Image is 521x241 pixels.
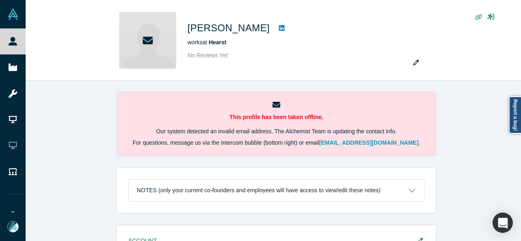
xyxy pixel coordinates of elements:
[128,139,425,147] p: For questions, message us via the Intercom bubble (bottom right) or email .
[209,39,227,46] a: Hearst
[128,113,425,122] p: This profile has been taken offline.
[128,127,425,136] p: Our system detected an invalid email address. The Alchemist Team is updating the contact info.
[7,9,19,20] img: Alchemist Vault Logo
[509,96,521,134] a: Report a bug!
[158,187,381,194] p: (only your current co-founders and employees will have access to view/edit these notes)
[188,21,270,35] h1: [PERSON_NAME]
[129,180,424,201] button: Notes (only your current co-founders and employees will have access to view/edit these notes)
[137,186,157,195] h3: Notes
[7,221,19,232] img: Mia Scott's Account
[188,52,228,59] span: No Reviews Yet
[188,39,227,46] span: works at
[319,139,418,146] a: [EMAIL_ADDRESS][DOMAIN_NAME]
